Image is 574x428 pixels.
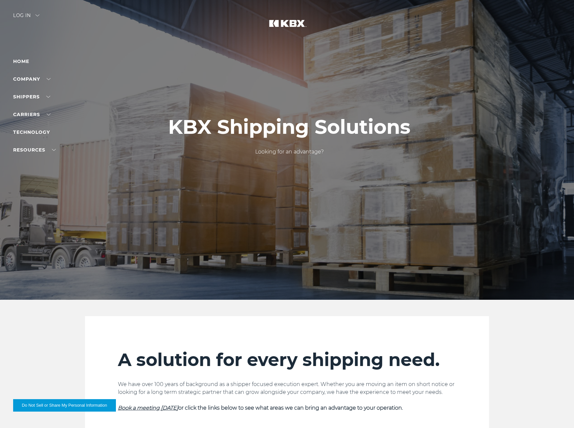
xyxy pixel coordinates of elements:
a: Technology [13,129,50,135]
img: kbx logo [262,13,312,42]
button: Do Not Sell or Share My Personal Information [13,399,116,412]
a: Company [13,76,51,82]
h2: A solution for every shipping need. [118,349,456,371]
a: Book a meeting [DATE] [118,405,178,411]
h1: KBX Shipping Solutions [168,116,410,138]
a: Carriers [13,112,51,117]
a: SHIPPERS [13,94,50,100]
img: arrow [35,14,39,16]
div: Log in [13,13,39,23]
p: Looking for an advantage? [168,148,410,156]
p: We have over 100 years of background as a shipper focused execution expert. Whether you are movin... [118,380,456,396]
strong: or click the links below to see what areas we can bring an advantage to your operation. [118,405,403,411]
a: RESOURCES [13,147,56,153]
a: Home [13,58,29,64]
